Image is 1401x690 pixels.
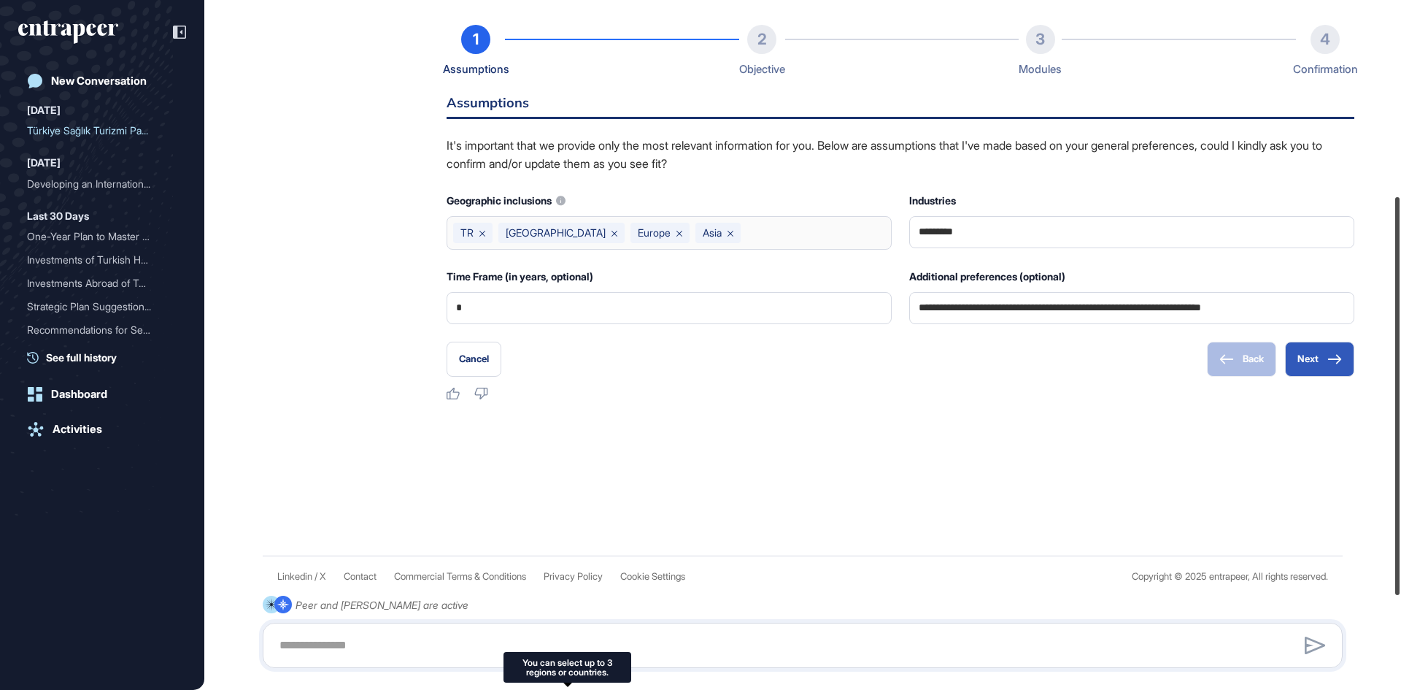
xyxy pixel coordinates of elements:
div: Investments Abroad of Tur... [27,272,166,295]
div: [DATE] [27,154,61,172]
div: Time Frame (in years, optional) [447,267,892,286]
div: [DATE] [27,101,61,119]
a: New Conversation [18,66,186,96]
div: Objective [739,60,785,79]
div: 1 [461,25,490,54]
div: Copyright © 2025 entrapeer, All rights reserved. [1132,571,1328,582]
div: You can select up to 3 regions or countries. [512,658,622,677]
div: Strategic Plan Suggestion... [27,295,166,318]
div: 3 [1026,25,1055,54]
span: / [314,571,317,582]
div: Investments of Turkish He... [27,248,166,272]
div: Dashboard [51,388,107,401]
a: Privacy Policy [544,571,603,582]
p: It's important that we provide only the most relevant information for you. Below are assumptions ... [447,137,1354,174]
div: Confirmation [1293,60,1358,79]
div: One-Year Plan to Master E... [27,225,166,248]
div: Assumptions [443,60,509,79]
a: Linkedin [277,571,312,582]
div: Türkiye Sağlık Turizmi Pazar Analizi: Hedef Ülkeler, Talep Artışı ve Rekabetçi Pozisyon [27,119,177,142]
h6: Assumptions [447,96,1354,119]
a: Dashboard [18,380,186,409]
div: 4 [1311,25,1340,54]
div: Additional preferences (optional) [909,267,1354,286]
a: Activities [18,415,186,444]
div: Investments of Turkish Healthcare Groups Abroad and Their Target Countries [27,248,177,272]
div: Developing an International Expansion Strategy for MedicalPoint in Health Tourism [27,172,177,196]
span: See full history [46,350,117,365]
div: Strategic Plan Suggestions for Company: Vision, Mission, Values, and KPI Metrics [27,295,177,318]
button: Next [1285,342,1354,377]
span: Contact [344,571,377,582]
div: Türkiye Sağlık Turizmi Pa... [27,119,166,142]
div: One-Year Plan to Master Edge AI for a Team of Developers [27,225,177,248]
button: Cancel [447,342,501,377]
div: Last 30 Days [27,207,89,225]
div: Recommendations for Sector Analysis Tracking [27,318,177,342]
a: Cookie Settings [620,571,685,582]
div: Recommendations for Secto... [27,318,166,342]
div: Investments Abroad of Turkish Healthcare Groups and Their Target Countries [27,272,177,295]
div: Industries [909,191,1354,210]
div: Developing an Internation... [27,172,166,196]
a: See full history [27,350,186,365]
a: X [320,571,326,582]
div: New Conversation [51,74,147,88]
div: Geographic inclusions [447,191,892,210]
div: entrapeer-logo [18,20,118,44]
a: Commercial Terms & Conditions [394,571,526,582]
div: Modules [1019,60,1062,79]
div: Activities [53,423,102,436]
div: 2 [747,25,776,54]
